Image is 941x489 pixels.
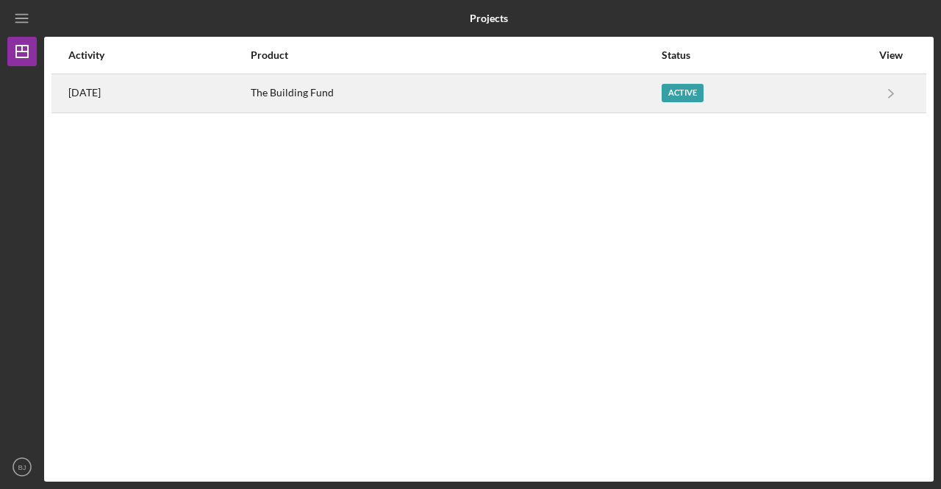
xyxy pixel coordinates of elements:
div: View [873,49,909,61]
div: Active [662,84,704,102]
div: Activity [68,49,249,61]
div: Product [251,49,660,61]
text: BJ [18,463,26,471]
div: Status [662,49,871,61]
button: BJ [7,452,37,482]
div: The Building Fund [251,75,660,112]
b: Projects [470,13,508,24]
time: 2025-08-29 13:03 [68,87,101,99]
